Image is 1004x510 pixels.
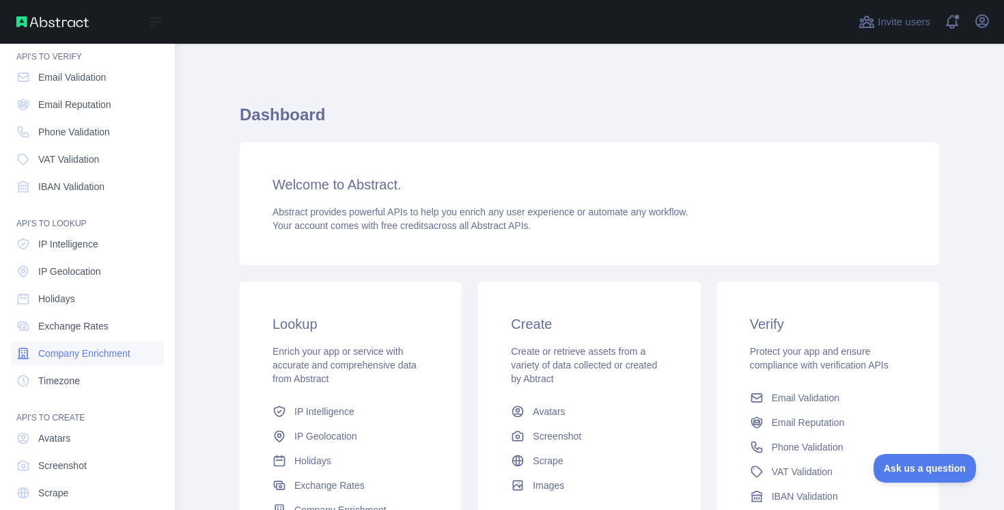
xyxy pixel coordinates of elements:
h1: Dashboard [240,104,939,137]
button: Invite users [856,11,933,33]
span: Exchange Rates [38,319,109,333]
span: IP Geolocation [294,429,357,443]
h3: Verify [750,314,906,334]
span: Enrich your app or service with accurate and comprehensive data from Abstract [273,346,417,384]
span: VAT Validation [38,152,99,166]
a: IP Geolocation [267,424,434,448]
span: Avatars [38,431,70,445]
span: Images [533,479,564,492]
a: Scrape [505,448,673,473]
a: Email Reputation [11,92,164,117]
a: Holidays [267,448,434,473]
a: Email Validation [744,386,912,410]
span: IBAN Validation [772,489,838,503]
span: Email Reputation [772,416,845,429]
span: Screenshot [38,459,87,472]
span: VAT Validation [772,465,833,479]
span: Your account comes with across all Abstract APIs. [273,220,531,231]
iframe: Toggle Customer Support [874,454,977,483]
a: Screenshot [11,453,164,478]
div: API'S TO LOOKUP [11,202,164,229]
a: Email Validation [11,65,164,90]
span: IP Intelligence [38,237,98,251]
span: IBAN Validation [38,180,104,193]
span: Email Reputation [38,98,111,111]
span: Timezone [38,374,80,388]
a: IP Geolocation [11,259,164,284]
a: Screenshot [505,424,673,448]
span: Holidays [294,454,331,468]
span: Scrape [533,454,563,468]
div: API'S TO VERIFY [11,35,164,62]
span: Invite users [878,14,930,30]
a: Avatars [505,399,673,424]
a: Email Reputation [744,410,912,435]
span: Avatars [533,405,565,418]
span: Company Enrichment [38,347,130,360]
a: IP Intelligence [267,399,434,424]
a: Exchange Rates [11,314,164,338]
a: Holidays [11,286,164,311]
h3: Welcome to Abstract. [273,175,906,194]
span: Phone Validation [38,125,110,139]
span: IP Intelligence [294,405,354,418]
a: Exchange Rates [267,473,434,498]
a: Timezone [11,368,164,393]
span: IP Geolocation [38,265,101,278]
div: API'S TO CREATE [11,396,164,423]
span: Protect your app and ensure compliance with verification APIs [750,346,889,371]
span: Phone Validation [772,440,843,454]
a: Scrape [11,481,164,505]
span: Scrape [38,486,68,500]
a: IP Intelligence [11,232,164,256]
a: IBAN Validation [744,484,912,509]
span: Screenshot [533,429,581,443]
span: Holidays [38,292,75,306]
a: VAT Validation [744,459,912,484]
a: Phone Validation [11,120,164,144]
span: Email Validation [772,391,839,405]
a: Avatars [11,426,164,451]
a: Company Enrichment [11,341,164,366]
a: IBAN Validation [11,174,164,199]
a: Phone Validation [744,435,912,459]
span: Exchange Rates [294,479,365,492]
a: VAT Validation [11,147,164,172]
span: Email Validation [38,70,106,84]
img: Abstract API [16,16,89,27]
span: free credits [381,220,428,231]
a: Images [505,473,673,498]
span: Create or retrieve assets from a variety of data collected or created by Abtract [511,346,657,384]
h3: Create [511,314,667,334]
span: Abstract provides powerful APIs to help you enrich any user experience or automate any workflow. [273,206,688,217]
h3: Lookup [273,314,429,334]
